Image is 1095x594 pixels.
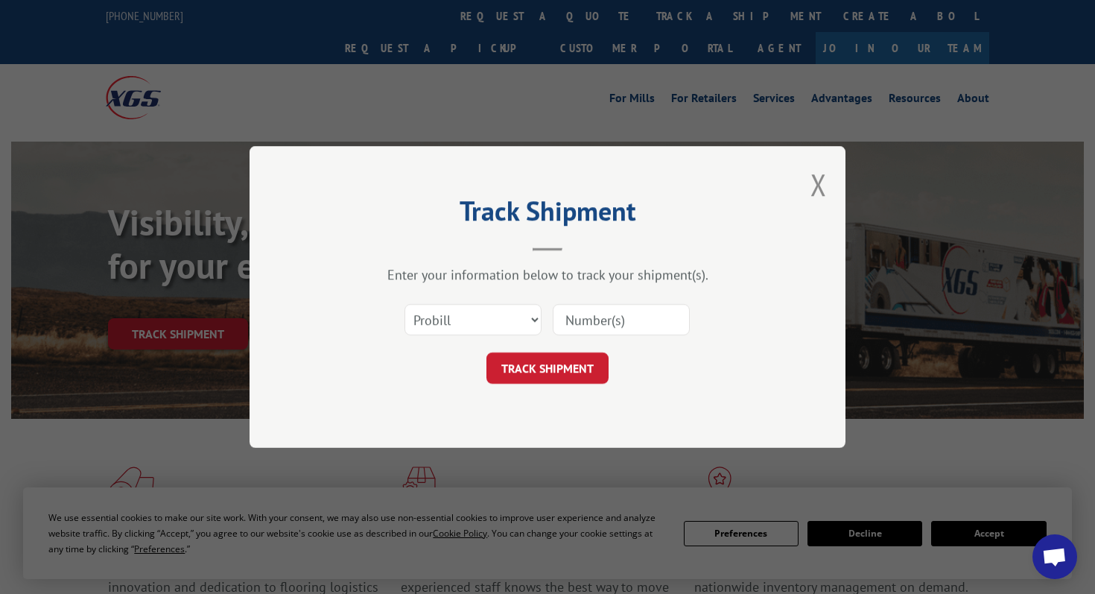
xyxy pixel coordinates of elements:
[553,304,690,335] input: Number(s)
[324,200,771,229] h2: Track Shipment
[1032,534,1077,579] div: Open chat
[810,165,827,204] button: Close modal
[486,353,609,384] button: TRACK SHIPMENT
[324,266,771,283] div: Enter your information below to track your shipment(s).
